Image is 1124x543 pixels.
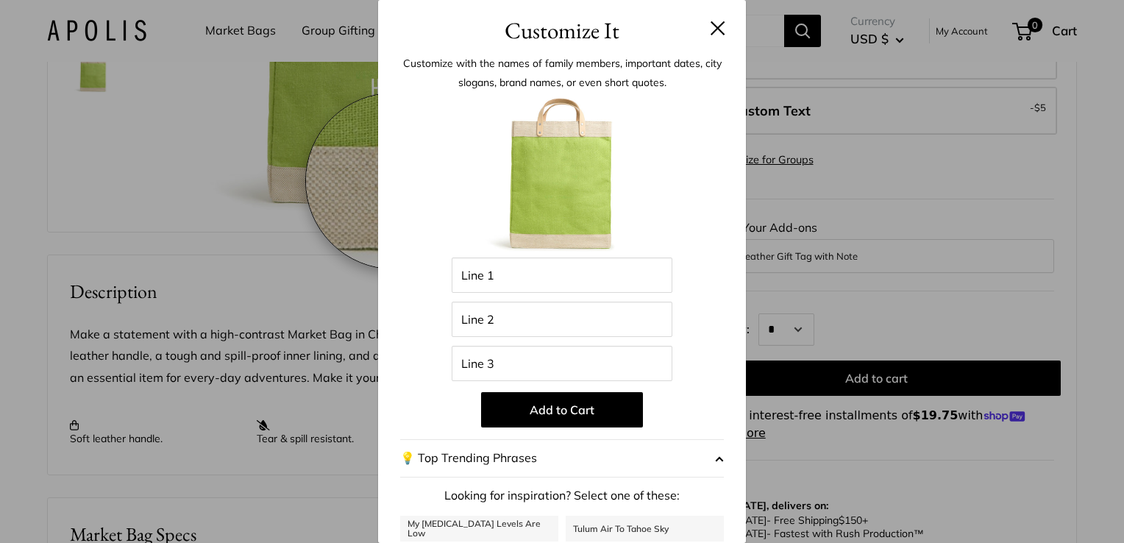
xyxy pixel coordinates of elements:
[400,13,724,48] h3: Customize It
[400,516,558,542] a: My [MEDICAL_DATA] Levels Are Low
[481,392,643,427] button: Add to Cart
[400,54,724,92] p: Customize with the names of family members, important dates, city slogans, brand names, or even s...
[400,485,724,507] p: Looking for inspiration? Select one of these:
[400,439,724,478] button: 💡 Top Trending Phrases
[566,516,724,542] a: Tulum Air To Tahoe Sky
[481,96,643,258] img: chartreuse003-Customizer.jpg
